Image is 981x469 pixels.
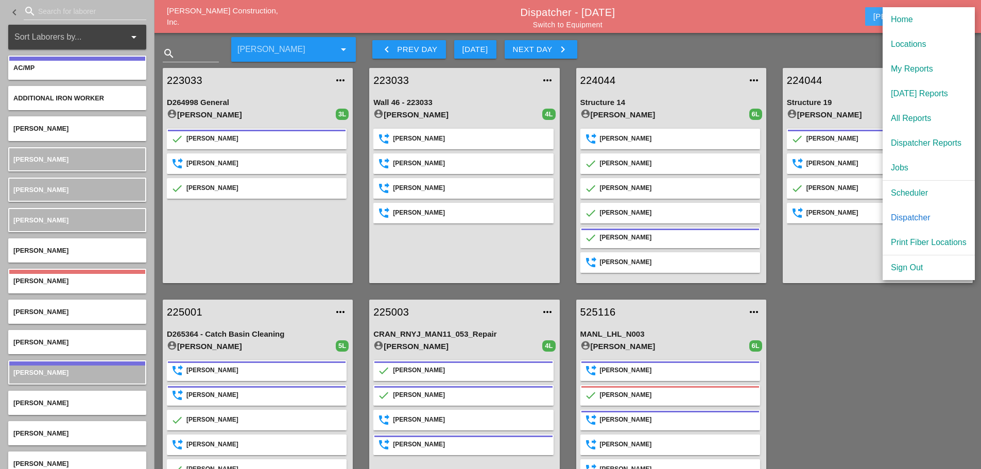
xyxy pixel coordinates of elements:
div: Scheduler [891,187,967,199]
i: SendSuccess [172,159,182,169]
div: My Reports [891,63,967,75]
a: Dispatcher [883,205,975,230]
span: [PERSON_NAME] [13,186,68,194]
div: Locations [891,38,967,50]
div: 5L [336,340,349,352]
i: keyboard_arrow_right [557,43,569,56]
i: more_horiz [334,74,347,86]
span: [PERSON_NAME] [13,429,68,437]
i: search [24,5,36,18]
a: Dispatcher - [DATE] [521,7,615,18]
i: SendSuccess [378,208,389,218]
a: 224044 [787,73,948,88]
i: Confirmed [172,134,182,144]
i: SendSuccess [792,208,802,218]
div: [PERSON_NAME] [373,340,542,353]
div: [PERSON_NAME] [393,159,548,169]
i: more_horiz [748,306,760,318]
div: [PERSON_NAME] [167,109,336,121]
i: SendSuccess [586,440,596,450]
a: Print Fiber Locations [883,230,975,255]
div: [PERSON_NAME] [167,340,336,353]
i: SendSuccess [586,415,596,425]
div: [PERSON_NAME] [393,440,548,450]
div: Next Day [513,43,569,56]
i: account_circle [167,109,177,119]
i: Confirmed [172,183,182,194]
a: 225003 [373,304,535,320]
div: [PERSON_NAME] [393,366,548,376]
button: Next Day [505,40,577,59]
div: Jobs [891,162,967,174]
div: [PERSON_NAME] [186,134,341,144]
div: Home [891,13,967,26]
i: SendSuccess [586,257,596,268]
div: Dispatcher [891,212,967,224]
div: [PERSON_NAME] [393,183,548,194]
i: SendSuccess [586,366,596,376]
div: [PERSON_NAME] [600,415,755,425]
div: [DATE] Reports [891,88,967,100]
div: Dispatcher Reports [891,137,967,149]
i: more_horiz [541,306,554,318]
div: [PERSON_NAME] [600,233,755,243]
a: My Reports [883,57,975,81]
span: [PERSON_NAME] [13,155,68,163]
div: 3L [336,109,349,120]
a: All Reports [883,106,975,131]
i: Confirmed [586,233,596,243]
div: [PERSON_NAME] [186,440,341,450]
i: account_circle [580,109,591,119]
a: Switch to Equipment [533,21,603,29]
div: D265364 - Catch Basin Cleaning [167,328,349,340]
div: Prev Day [381,43,437,56]
i: account_circle [787,109,797,119]
a: Home [883,7,975,32]
i: account_circle [373,340,384,351]
div: [PERSON_NAME] [600,159,755,169]
i: more_horiz [541,74,554,86]
span: [PERSON_NAME] [13,369,68,376]
span: [PERSON_NAME] [13,399,68,407]
i: SendSuccess [792,159,802,169]
i: Confirmed [586,183,596,194]
div: [PERSON_NAME] [600,257,755,268]
a: 224044 [580,73,742,88]
div: [PERSON_NAME] [186,183,341,194]
button: Prev Day [372,40,445,59]
div: 4L [542,340,555,352]
i: account_circle [167,340,177,351]
a: [PERSON_NAME] Construction, Inc. [167,6,278,27]
div: Print Fiber Locations [891,236,967,249]
i: account_circle [373,109,384,119]
div: [PERSON_NAME] [600,183,755,194]
div: [PERSON_NAME] [806,134,961,144]
i: Confirmed [792,134,802,144]
button: [DATE] [454,40,496,59]
i: SendSuccess [172,366,182,376]
a: 223033 [167,73,328,88]
div: [PERSON_NAME] [393,415,548,425]
i: search [163,47,175,60]
a: 525116 [580,304,742,320]
i: Confirmed [586,208,596,218]
a: Jobs [883,155,975,180]
i: Confirmed [378,366,389,376]
span: [PERSON_NAME] [13,125,68,132]
div: All Reports [891,112,967,125]
div: Structure 19 [787,97,969,109]
i: Confirmed [586,390,596,401]
i: keyboard_arrow_left [8,6,21,19]
i: SendSuccess [586,134,596,144]
i: arrow_drop_down [337,43,350,56]
div: D264998 General [167,97,349,109]
i: SendSuccess [378,183,389,194]
div: [PERSON_NAME] [600,366,755,376]
div: [PERSON_NAME] [806,183,961,194]
div: [PERSON_NAME] [600,440,755,450]
div: [PERSON_NAME] [186,390,341,401]
i: SendSuccess [378,159,389,169]
div: [PERSON_NAME] [186,366,341,376]
div: [PERSON_NAME] [806,208,961,218]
